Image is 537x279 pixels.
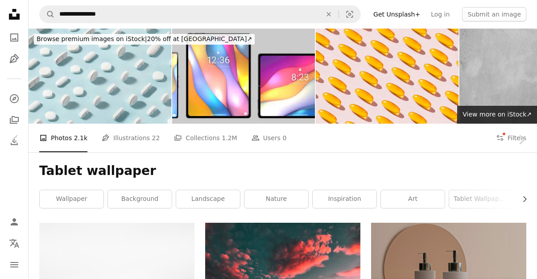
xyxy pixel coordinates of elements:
[40,6,55,23] button: Search Unsplash
[506,97,537,183] a: Next
[39,5,361,23] form: Find visuals sitewide
[252,124,287,152] a: Users 0
[5,50,23,68] a: Illustrations
[381,190,445,208] a: art
[339,6,360,23] button: Visual search
[244,190,308,208] a: nature
[5,29,23,46] a: Photos
[37,35,147,42] span: Browse premium images on iStock |
[172,29,315,124] img: Generic phone and tablets lock screens with 3D art wallpaper. Set of three. Isolated on gray.
[37,35,252,42] span: 20% off at [GEOGRAPHIC_DATA] ↗
[368,7,425,21] a: Get Unsplash+
[176,190,240,208] a: landscape
[5,90,23,108] a: Explore
[313,190,376,208] a: inspiration
[152,133,160,143] span: 22
[29,29,171,124] img: White Pills
[316,29,459,124] img: Soft Fish Oil Capsules on Pink Background
[457,106,537,124] a: View more on iStock↗
[5,256,23,274] button: Menu
[5,234,23,252] button: Language
[319,6,339,23] button: Clear
[40,190,103,208] a: wallpaper
[108,190,172,208] a: background
[449,190,513,208] a: tablet wallpaper anime
[496,124,526,152] button: Filters
[516,190,526,208] button: scroll list to the right
[29,29,260,50] a: Browse premium images on iStock|20% off at [GEOGRAPHIC_DATA]↗
[425,7,455,21] a: Log in
[39,163,526,179] h1: Tablet wallpaper
[463,111,532,118] span: View more on iStock ↗
[174,124,237,152] a: Collections 1.2M
[222,133,237,143] span: 1.2M
[102,124,160,152] a: Illustrations 22
[5,213,23,231] a: Log in / Sign up
[282,133,286,143] span: 0
[462,7,526,21] button: Submit an image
